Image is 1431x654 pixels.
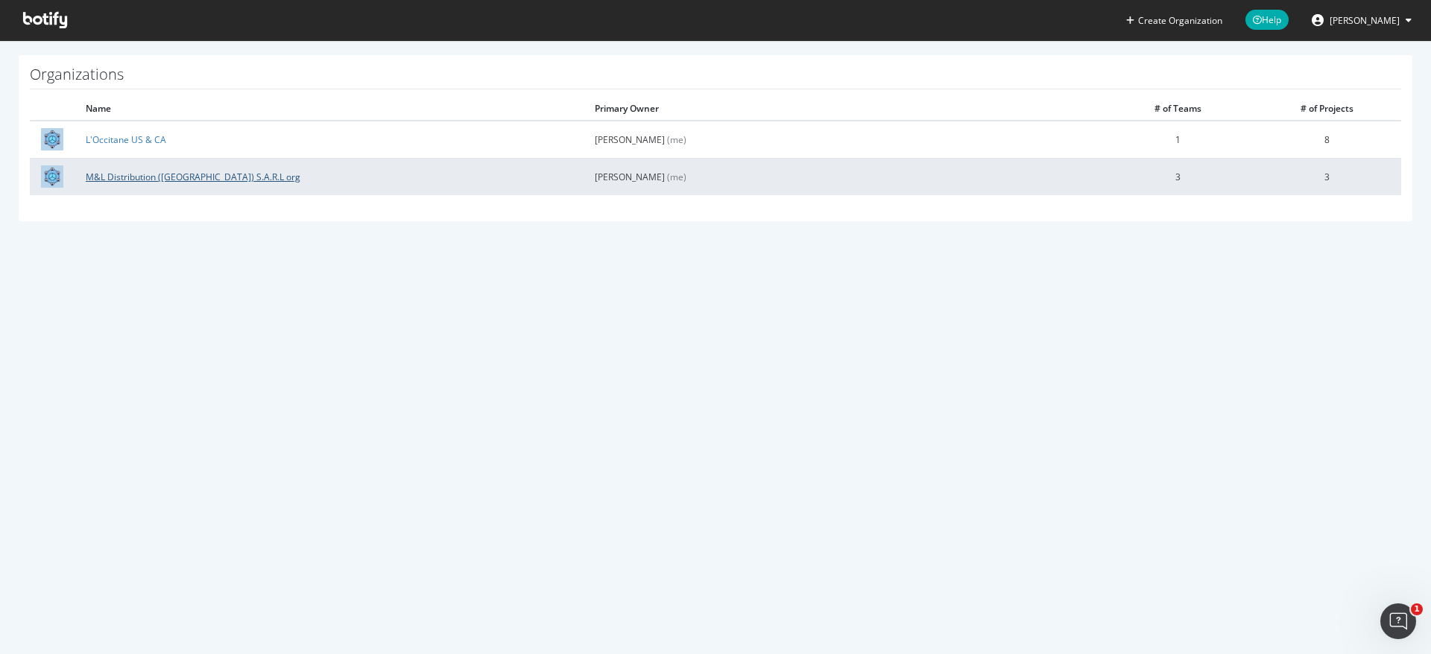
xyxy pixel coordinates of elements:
[1252,158,1401,195] td: 3
[1330,14,1400,27] span: Nicolas Beaucourt
[75,97,584,121] th: Name
[1103,158,1252,195] td: 3
[1103,97,1252,121] th: # of Teams
[584,121,1103,158] td: [PERSON_NAME]
[86,133,166,146] a: L'Occitane US & CA
[1300,8,1424,32] button: [PERSON_NAME]
[1125,13,1223,28] button: Create Organization
[1411,603,1423,615] span: 1
[667,133,686,146] span: (me)
[41,128,63,150] img: L'Occitane US & CA
[584,158,1103,195] td: [PERSON_NAME]
[30,66,1401,89] h1: Organizations
[1252,97,1401,121] th: # of Projects
[41,165,63,188] img: M&L Distribution (France) S.A.R.L org
[86,171,300,183] a: M&L Distribution ([GEOGRAPHIC_DATA]) S.A.R.L org
[1380,603,1416,639] iframe: Intercom live chat
[584,97,1103,121] th: Primary Owner
[1103,121,1252,158] td: 1
[667,171,686,183] span: (me)
[1245,10,1289,30] span: Help
[1252,121,1401,158] td: 8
